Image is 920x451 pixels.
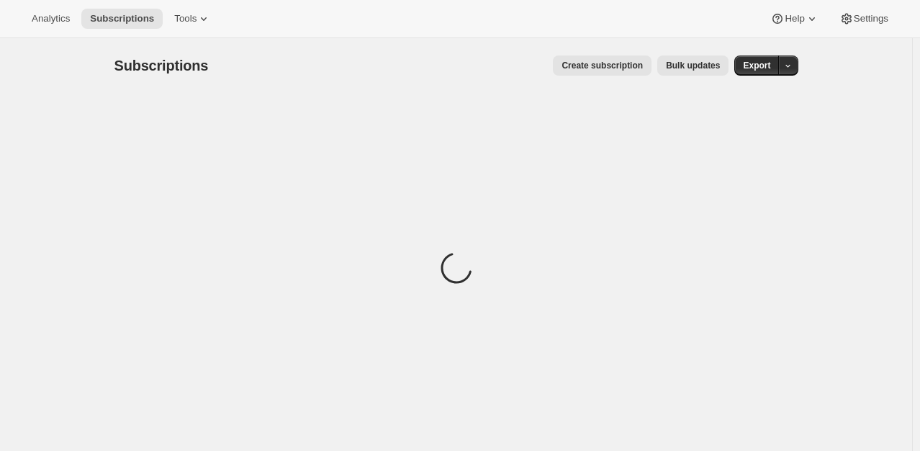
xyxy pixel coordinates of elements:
span: Bulk updates [666,60,720,71]
button: Export [734,55,779,76]
span: Subscriptions [114,58,209,73]
span: Tools [174,13,197,24]
button: Tools [166,9,220,29]
span: Subscriptions [90,13,154,24]
span: Settings [854,13,888,24]
button: Help [762,9,827,29]
button: Settings [831,9,897,29]
button: Analytics [23,9,78,29]
button: Bulk updates [657,55,729,76]
span: Analytics [32,13,70,24]
span: Create subscription [562,60,643,71]
button: Subscriptions [81,9,163,29]
button: Create subscription [553,55,651,76]
span: Help [785,13,804,24]
span: Export [743,60,770,71]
